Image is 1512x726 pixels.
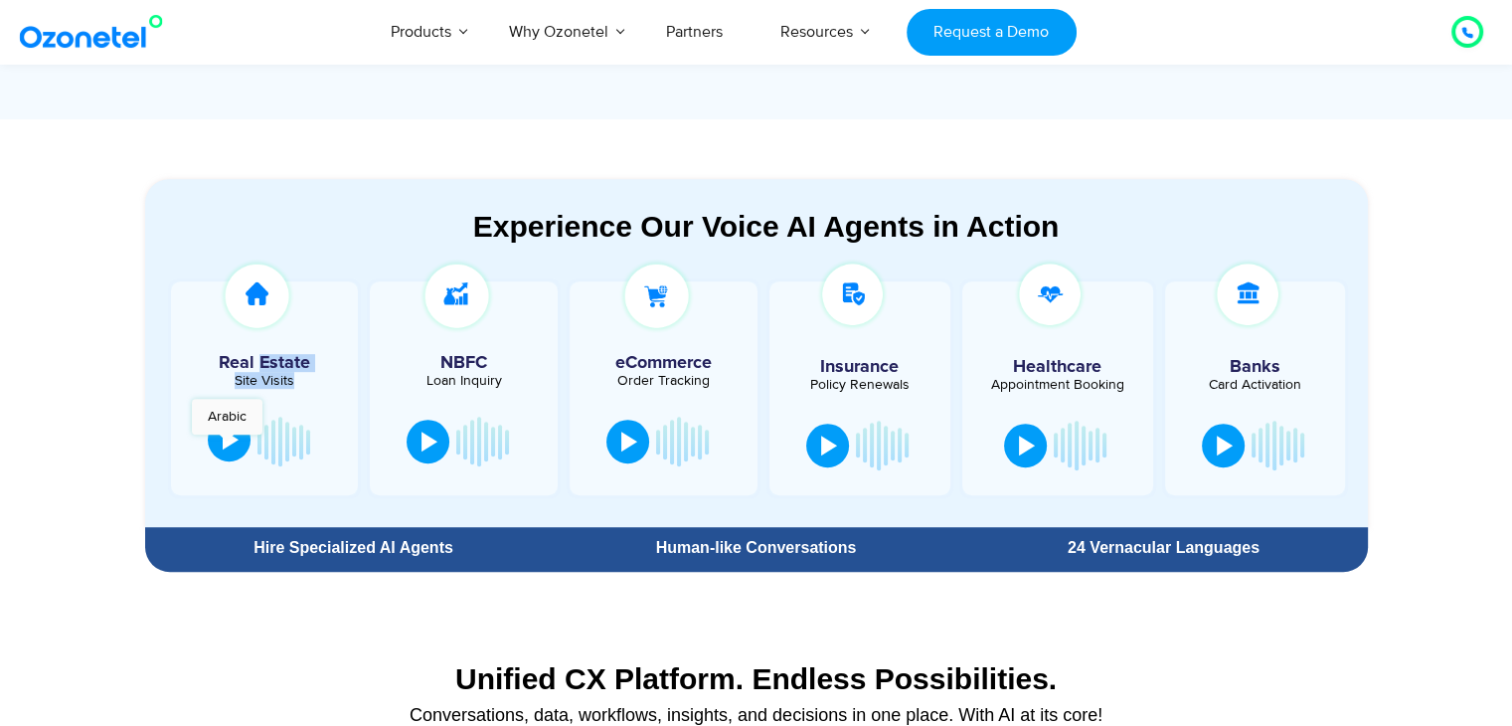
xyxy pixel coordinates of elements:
[977,378,1138,392] div: Appointment Booking
[155,706,1358,724] div: Conversations, data, workflows, insights, and decisions in one place. With AI at its core!
[155,540,553,556] div: Hire Specialized AI Agents
[969,540,1357,556] div: 24 Vernacular Languages
[181,354,349,372] h5: Real Estate
[181,374,349,388] div: Site Visits
[1175,358,1336,376] h5: Banks
[380,374,548,388] div: Loan Inquiry
[907,9,1077,56] a: Request a Demo
[562,540,949,556] div: Human-like Conversations
[580,374,748,388] div: Order Tracking
[1175,378,1336,392] div: Card Activation
[155,661,1358,696] div: Unified CX Platform. Endless Possibilities.
[779,358,940,376] h5: Insurance
[165,209,1368,244] div: Experience Our Voice AI Agents in Action
[977,358,1138,376] h5: Healthcare
[380,354,548,372] h5: NBFC
[779,378,940,392] div: Policy Renewals
[580,354,748,372] h5: eCommerce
